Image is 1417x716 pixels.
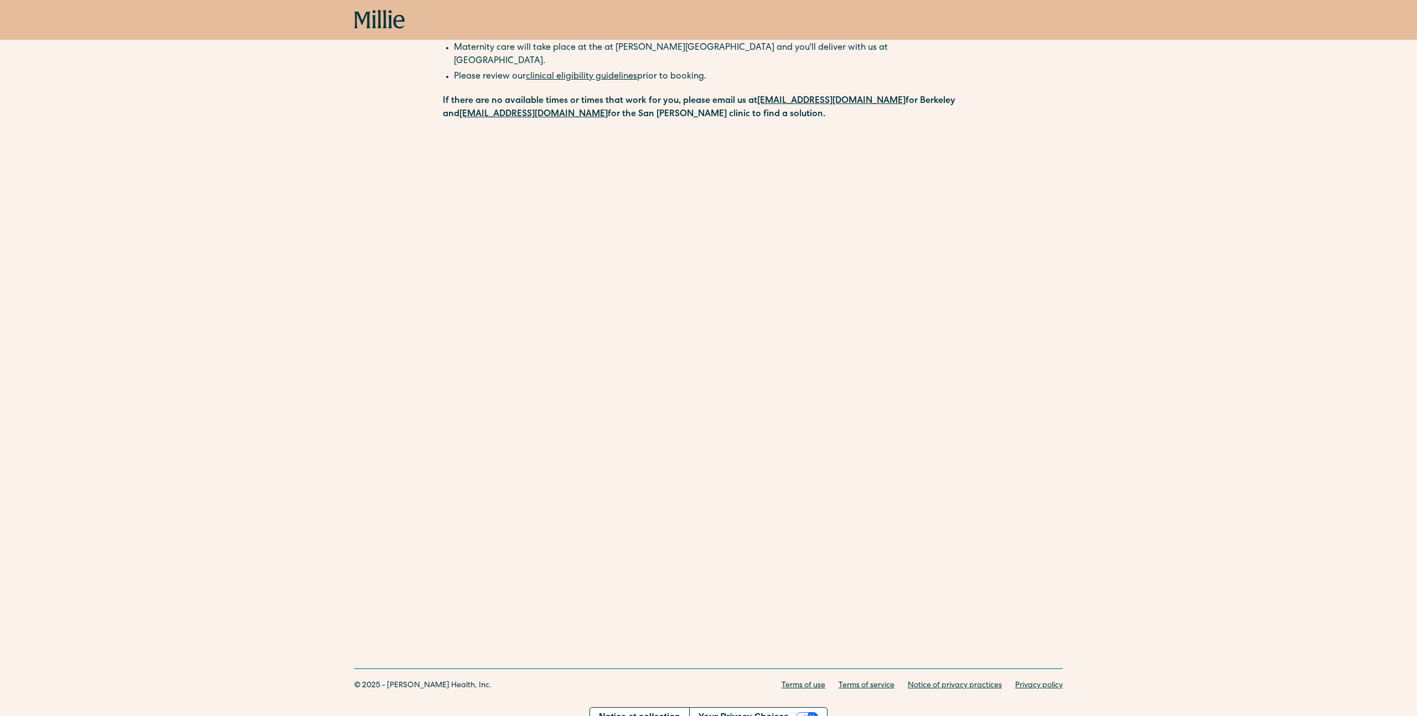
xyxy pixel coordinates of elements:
li: Maternity care will take place at the at [PERSON_NAME][GEOGRAPHIC_DATA] and you'll deliver with u... [454,41,974,68]
li: Please review our prior to booking. [454,70,974,84]
strong: If there are no available times or times that work for you, please email us at [443,97,757,106]
strong: for the San [PERSON_NAME] clinic to find a solution. [608,110,825,119]
a: Terms of use [782,680,825,692]
a: Notice of privacy practices [908,680,1002,692]
div: © 2025 - [PERSON_NAME] Health, Inc. [354,680,492,692]
a: Terms of service [839,680,894,692]
a: [EMAIL_ADDRESS][DOMAIN_NAME] [459,110,608,119]
a: clinical eligibility guidelines [526,72,637,81]
a: [EMAIL_ADDRESS][DOMAIN_NAME] [757,97,906,106]
a: Privacy policy [1015,680,1063,692]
